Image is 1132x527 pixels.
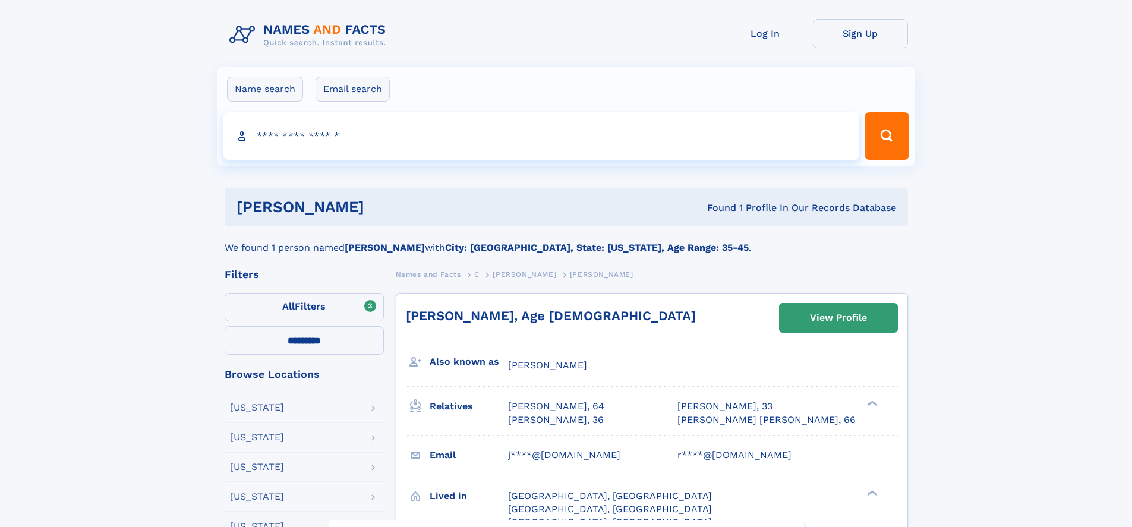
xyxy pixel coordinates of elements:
label: Filters [225,293,384,321]
b: City: [GEOGRAPHIC_DATA], State: [US_STATE], Age Range: 35-45 [445,242,749,253]
div: Found 1 Profile In Our Records Database [535,201,896,214]
h3: Email [430,445,508,465]
label: Email search [316,77,390,102]
a: [PERSON_NAME] [PERSON_NAME], 66 [677,414,856,427]
a: [PERSON_NAME], Age [DEMOGRAPHIC_DATA] [406,308,696,323]
div: View Profile [810,304,867,332]
span: [GEOGRAPHIC_DATA], [GEOGRAPHIC_DATA] [508,503,712,515]
a: Sign Up [813,19,908,48]
img: Logo Names and Facts [225,19,396,51]
a: C [474,267,480,282]
a: [PERSON_NAME], 64 [508,400,604,413]
h3: Also known as [430,352,508,372]
span: [GEOGRAPHIC_DATA], [GEOGRAPHIC_DATA] [508,490,712,501]
span: C [474,270,480,279]
input: search input [223,112,860,160]
a: [PERSON_NAME], 36 [508,414,604,427]
button: Search Button [865,112,909,160]
a: [PERSON_NAME] [493,267,556,282]
div: [US_STATE] [230,462,284,472]
div: We found 1 person named with . [225,226,908,255]
b: [PERSON_NAME] [345,242,425,253]
span: [PERSON_NAME] [508,359,587,371]
label: Name search [227,77,303,102]
div: [US_STATE] [230,403,284,412]
div: [US_STATE] [230,433,284,442]
h1: [PERSON_NAME] [237,200,536,214]
div: [US_STATE] [230,492,284,501]
div: ❯ [864,489,878,497]
div: ❯ [864,400,878,408]
a: View Profile [780,304,897,332]
div: Browse Locations [225,369,384,380]
div: Filters [225,269,384,280]
span: [PERSON_NAME] [493,270,556,279]
h3: Relatives [430,396,508,416]
a: Log In [718,19,813,48]
a: [PERSON_NAME], 33 [677,400,772,413]
span: [PERSON_NAME] [570,270,633,279]
span: All [282,301,295,312]
h3: Lived in [430,486,508,506]
a: Names and Facts [396,267,461,282]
